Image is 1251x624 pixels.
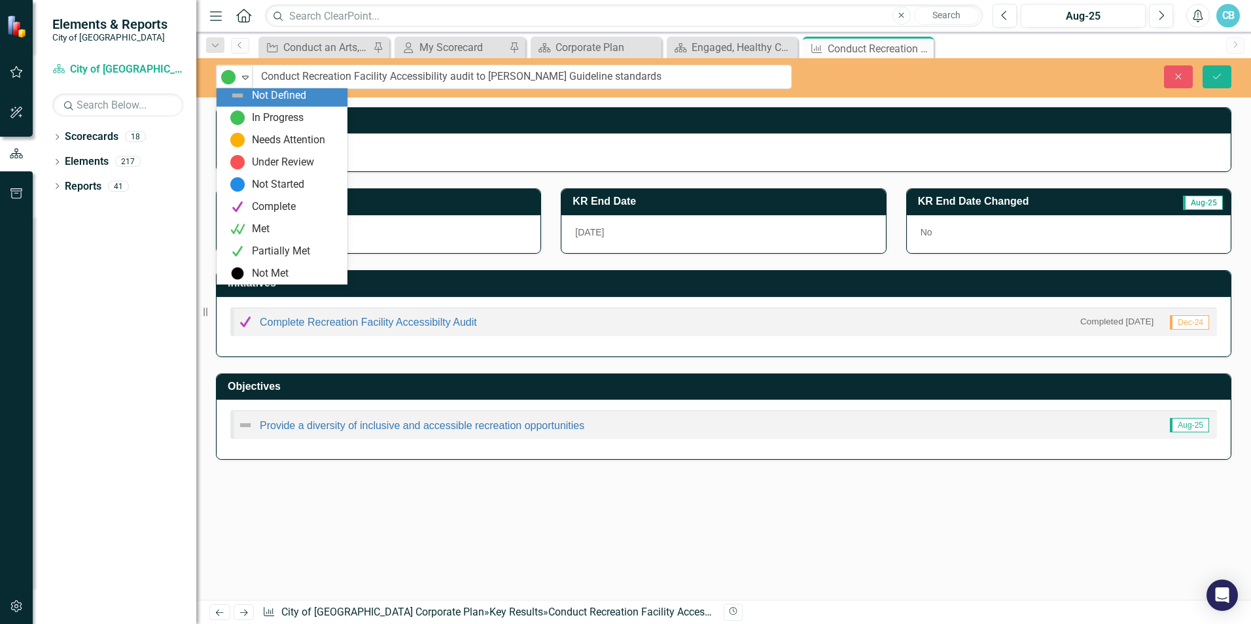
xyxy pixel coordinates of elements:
h3: KR End Date Changed [918,196,1142,207]
button: Aug-25 [1021,4,1146,27]
small: Completed [DATE] [1080,315,1154,328]
div: Partially Met [252,244,310,259]
input: Search ClearPoint... [265,5,983,27]
img: Not Started [230,177,245,192]
a: Provide a diversity of inclusive and accessible recreation opportunities [260,420,584,431]
input: Search Below... [52,94,183,116]
div: 217 [115,156,141,167]
div: Conduct Recreation Facility Accessibility audit to [PERSON_NAME] Guideline standards [548,606,949,618]
span: Search [932,10,960,20]
div: In Progress [252,111,304,126]
div: Complete [252,199,296,215]
a: City of [GEOGRAPHIC_DATA] Corporate Plan [281,606,484,618]
input: This field is required [253,65,792,89]
div: 18 [125,131,146,143]
a: City of [GEOGRAPHIC_DATA] Corporate Plan [52,62,183,77]
a: My Scorecard [398,39,506,56]
img: Met [230,221,245,237]
a: Corporate Plan [534,39,658,56]
a: Key Results [489,606,543,618]
button: CB [1216,4,1240,27]
img: ClearPoint Strategy [7,14,29,37]
div: Open Intercom Messenger [1207,580,1238,611]
span: [DATE] [575,227,604,237]
div: Under Review [252,155,314,170]
h3: Initiatives [228,277,1224,289]
span: Aug-25 [1183,196,1223,210]
h3: Objectives [228,381,1224,392]
img: In Progress [220,69,236,85]
div: Conduct an Arts, Culture, Events & Heritage Services Review [283,39,370,56]
div: Conduct Recreation Facility Accessibility audit to [PERSON_NAME] Guideline standards [828,41,930,57]
div: Engaged, Healthy Community [692,39,794,56]
img: Complete [230,199,245,215]
button: Search [914,7,979,25]
div: Aug-25 [1025,9,1141,24]
span: No [921,227,932,237]
a: Scorecards [65,130,118,145]
img: Not Defined [230,88,245,103]
div: Needs Attention [252,133,325,148]
img: Complete [238,314,253,330]
div: N/A [217,215,540,253]
div: Not Defined [252,88,306,103]
a: Reports [65,179,101,194]
div: 41 [108,181,129,192]
img: Not Defined [238,417,253,433]
img: Not Met [230,266,245,281]
div: My Scorecard [419,39,506,56]
div: Corporate Plan [555,39,658,56]
div: Not Started [252,177,304,192]
img: In Progress [230,110,245,126]
a: Conduct an Arts, Culture, Events & Heritage Services Review [262,39,370,56]
h3: KR End Date [573,196,879,207]
a: Elements [65,154,109,169]
div: Met [252,222,270,237]
h3: KR Start Date [228,196,534,207]
span: Elements & Reports [52,16,167,32]
span: Aug-25 [1170,418,1209,432]
a: Complete Recreation Facility Accessibilty Audit [260,317,477,328]
h3: Description [228,114,1224,126]
div: » » [262,605,714,620]
a: Engaged, Healthy Community [670,39,794,56]
div: Not Met [252,266,289,281]
img: Under Review [230,154,245,170]
span: Dec-24 [1170,315,1209,330]
small: City of [GEOGRAPHIC_DATA] [52,32,167,43]
img: Needs Attention [230,132,245,148]
img: Partially Met [230,243,245,259]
